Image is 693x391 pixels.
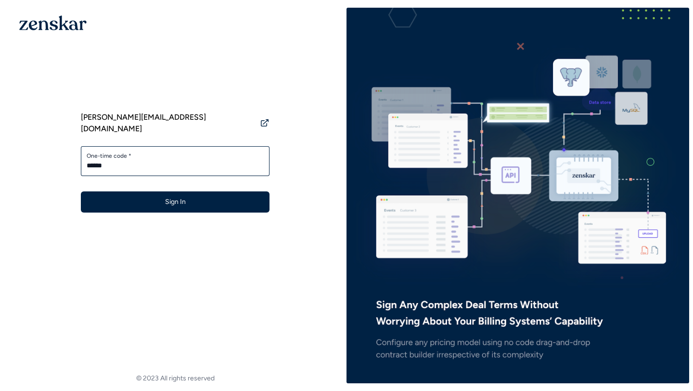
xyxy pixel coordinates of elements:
label: One-time code * [87,152,264,160]
img: 1OGAJ2xQqyY4LXKgY66KYq0eOWRCkrZdAb3gUhuVAqdWPZE9SRJmCz+oDMSn4zDLXe31Ii730ItAGKgCKgCCgCikA4Av8PJUP... [19,15,87,30]
button: Sign In [81,191,269,213]
span: [PERSON_NAME][EMAIL_ADDRESS][DOMAIN_NAME] [81,112,256,135]
footer: © 2023 All rights reserved [4,374,346,383]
